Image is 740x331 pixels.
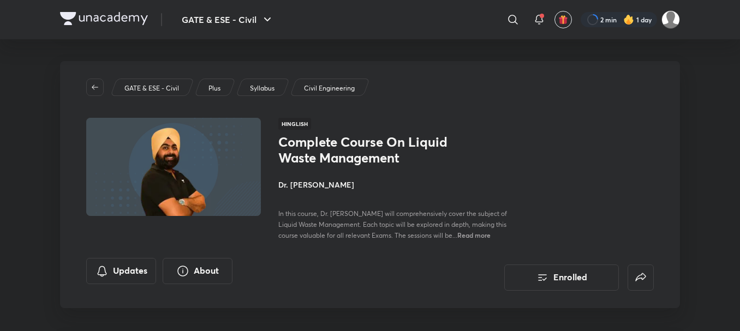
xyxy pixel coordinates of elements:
[123,83,181,93] a: GATE & ESE - Civil
[278,179,523,190] h4: Dr. [PERSON_NAME]
[628,264,654,291] button: false
[207,83,223,93] a: Plus
[304,83,355,93] p: Civil Engineering
[504,264,619,291] button: Enrolled
[124,83,179,93] p: GATE & ESE - Civil
[85,117,262,217] img: Thumbnail
[302,83,357,93] a: Civil Engineering
[86,258,156,284] button: Updates
[278,209,507,239] span: In this course, Dr. [PERSON_NAME] will comprehensively cover the subject of Liquid Waste Manageme...
[554,11,572,28] button: avatar
[163,258,232,284] button: About
[661,10,680,29] img: Mrityunjay Mtj
[558,15,568,25] img: avatar
[278,134,457,166] h1: Complete Course On Liquid Waste Management
[175,9,281,31] button: GATE & ESE - Civil
[208,83,220,93] p: Plus
[278,118,311,130] span: Hinglish
[250,83,274,93] p: Syllabus
[248,83,277,93] a: Syllabus
[457,231,491,239] span: Read more
[60,12,148,25] img: Company Logo
[623,14,634,25] img: streak
[60,12,148,28] a: Company Logo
